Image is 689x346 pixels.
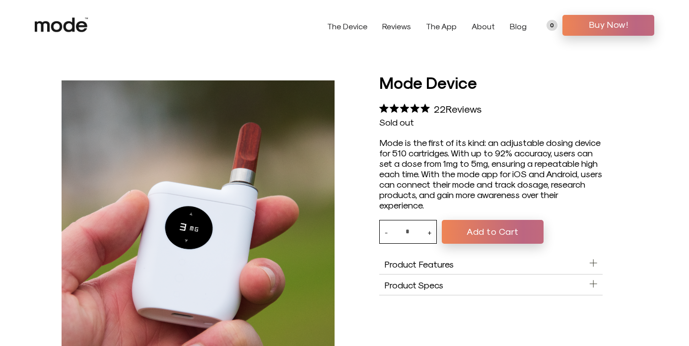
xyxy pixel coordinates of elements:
[382,21,411,31] a: Reviews
[570,17,647,32] span: Buy Now!
[379,117,414,127] span: Sold out
[385,220,388,243] button: -
[379,70,603,94] h1: Mode Device
[426,21,457,31] a: The App
[384,259,454,269] span: Product Features
[427,220,431,243] button: +
[472,21,495,31] a: About
[327,21,367,31] a: The Device
[446,103,482,115] span: Reviews
[384,279,443,290] span: Product Specs
[379,137,603,210] div: Mode is the first of its kind: an adjustable dosing device for 510 cartridges. With up to 92% acc...
[510,21,527,31] a: Blog
[562,15,654,36] a: Buy Now!
[442,220,544,244] button: Add to Cart
[434,103,446,115] span: 22
[379,99,482,117] div: 22Reviews
[547,20,557,31] a: 0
